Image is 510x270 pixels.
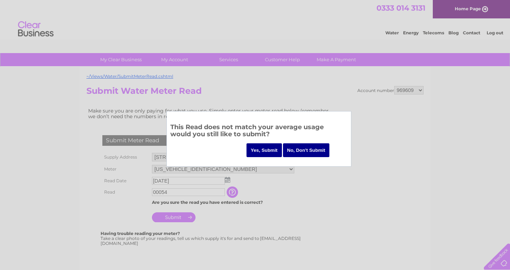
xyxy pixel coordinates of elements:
[403,30,419,35] a: Energy
[463,30,480,35] a: Contact
[376,4,425,12] a: 0333 014 3131
[487,30,503,35] a: Log out
[423,30,444,35] a: Telecoms
[385,30,399,35] a: Water
[170,122,347,142] h3: This Read does not match your average usage would you still like to submit?
[88,4,423,34] div: Clear Business is a trading name of Verastar Limited (registered in [GEOGRAPHIC_DATA] No. 3667643...
[283,143,330,157] input: No, Don't Submit
[448,30,459,35] a: Blog
[18,18,54,40] img: logo.png
[246,143,282,157] input: Yes, Submit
